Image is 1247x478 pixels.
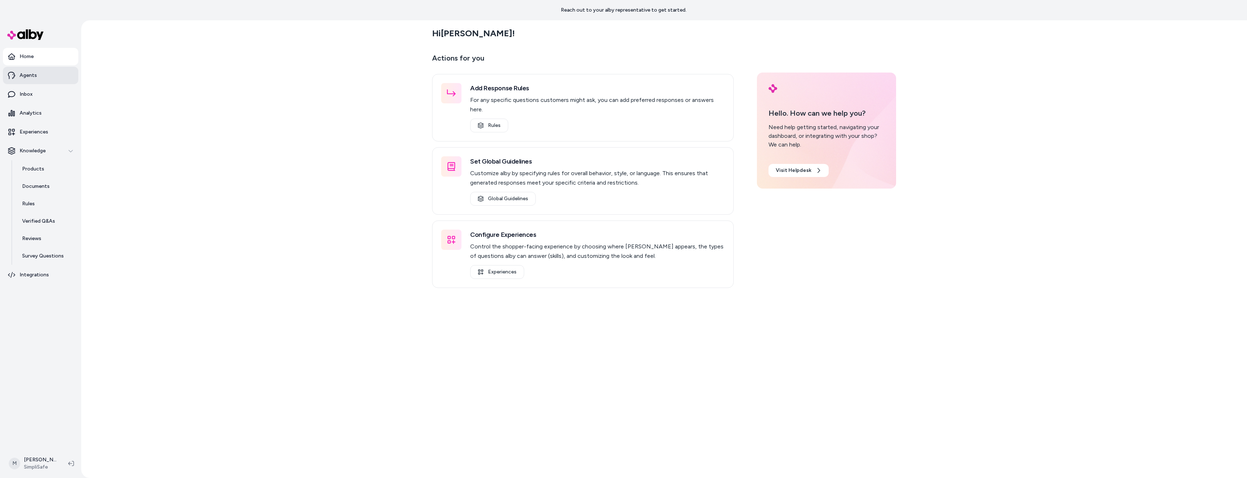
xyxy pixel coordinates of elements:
p: Rules [22,200,35,207]
span: M [9,458,20,469]
h3: Set Global Guidelines [470,156,725,166]
a: Experiences [3,123,78,141]
p: Agents [20,72,37,79]
img: alby Logo [7,29,43,40]
a: Home [3,48,78,65]
p: Products [22,165,44,173]
a: Products [15,160,78,178]
p: Survey Questions [22,252,64,260]
p: Knowledge [20,147,46,154]
span: SimpliSafe [24,463,57,471]
p: Analytics [20,110,42,117]
a: Documents [15,178,78,195]
p: Actions for you [432,52,734,70]
p: Integrations [20,271,49,279]
a: Visit Helpdesk [768,164,829,177]
a: Analytics [3,104,78,122]
p: Home [20,53,34,60]
p: [PERSON_NAME] [24,456,57,463]
a: Reviews [15,230,78,247]
a: Agents [3,67,78,84]
a: Survey Questions [15,247,78,265]
p: Control the shopper-facing experience by choosing where [PERSON_NAME] appears, the types of quest... [470,242,725,261]
p: Reach out to your alby representative to get started. [561,7,687,14]
p: Reviews [22,235,41,242]
p: Experiences [20,128,48,136]
button: Knowledge [3,142,78,160]
a: Rules [15,195,78,213]
a: Experiences [470,265,524,279]
h2: Hi [PERSON_NAME] ! [432,28,515,39]
a: Inbox [3,86,78,103]
div: Need help getting started, navigating your dashboard, or integrating with your shop? We can help. [768,123,884,149]
p: Inbox [20,91,33,98]
p: Verified Q&As [22,218,55,225]
a: Verified Q&As [15,213,78,230]
button: M[PERSON_NAME]SimpliSafe [4,452,62,475]
img: alby Logo [768,84,777,93]
p: Documents [22,183,50,190]
p: Hello. How can we help you? [768,108,884,119]
a: Integrations [3,266,78,284]
p: For any specific questions customers might ask, you can add preferred responses or answers here. [470,95,725,114]
h3: Configure Experiences [470,230,725,240]
a: Rules [470,119,508,132]
h3: Add Response Rules [470,83,725,93]
p: Customize alby by specifying rules for overall behavior, style, or language. This ensures that ge... [470,169,725,188]
a: Global Guidelines [470,192,536,206]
